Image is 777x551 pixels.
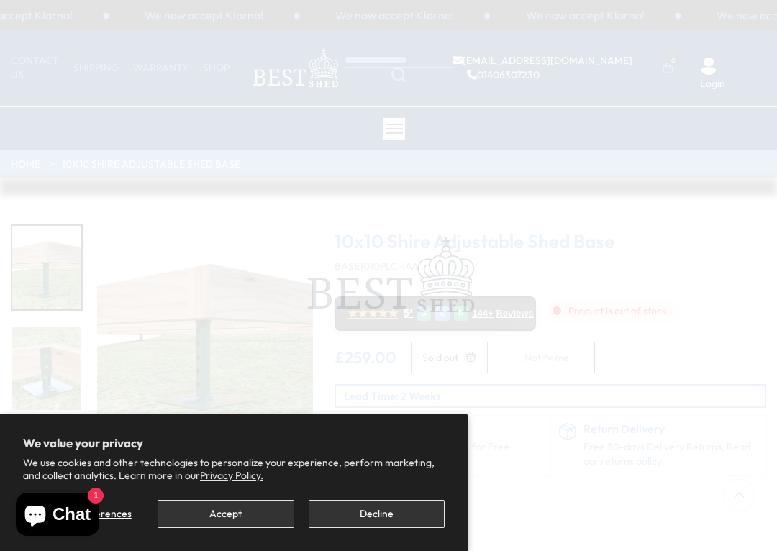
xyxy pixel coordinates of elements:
button: Accept [158,500,294,528]
a: Privacy Policy. [200,469,263,482]
h2: We value your privacy [23,437,445,450]
p: We use cookies and other technologies to personalize your experience, perform marketing, and coll... [23,456,445,482]
inbox-online-store-chat: Shopify online store chat [12,493,104,539]
button: Decline [309,500,445,528]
